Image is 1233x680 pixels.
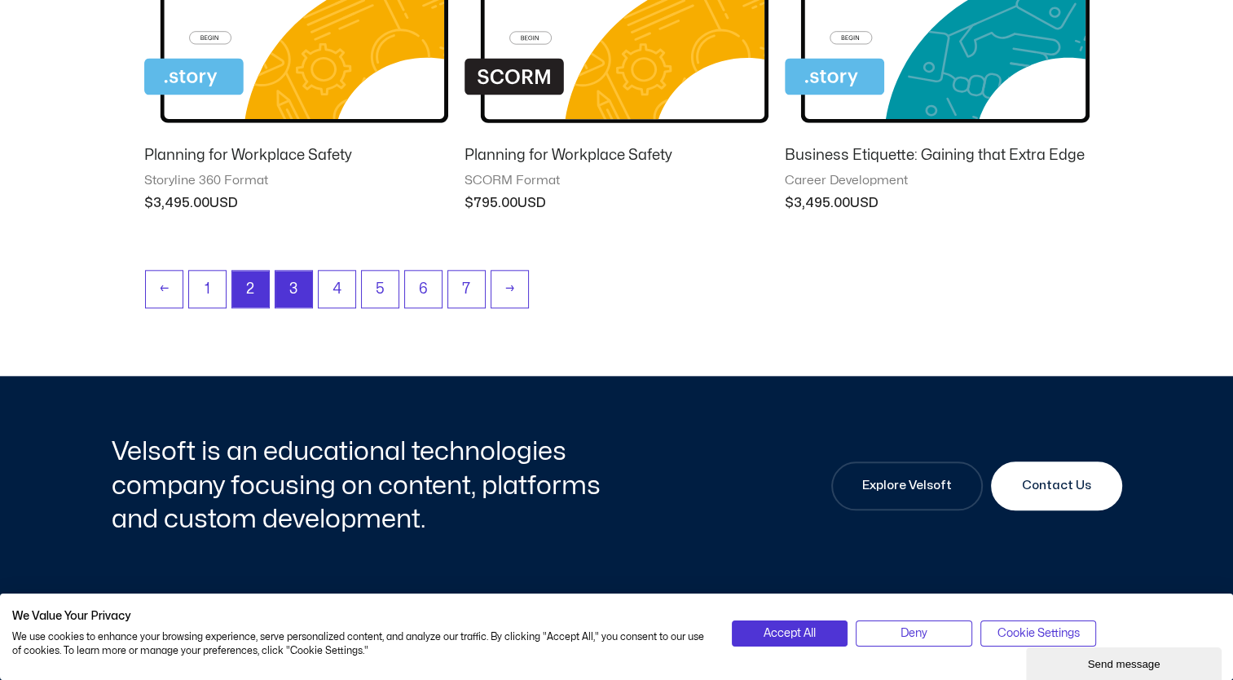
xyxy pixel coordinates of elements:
[448,271,485,307] a: Page 7
[764,625,816,642] span: Accept All
[465,196,473,210] span: $
[785,173,1089,189] span: Career Development
[144,146,448,165] h2: Planning for Workplace Safety
[146,271,183,307] a: ←
[144,146,448,172] a: Planning for Workplace Safety
[862,476,952,496] span: Explore Velsoft
[785,146,1089,172] a: Business Etiquette: Gaining that Extra Edge
[144,173,448,189] span: Storyline 360 Format
[319,271,355,307] a: Page 4
[465,173,768,189] span: SCORM Format
[785,146,1089,165] h2: Business Etiquette: Gaining that Extra Edge
[831,461,983,510] a: Explore Velsoft
[144,196,209,210] bdi: 3,495.00
[189,271,226,307] a: Page 1
[785,196,794,210] span: $
[362,271,399,307] a: Page 5
[997,625,1080,642] span: Cookie Settings
[980,620,1097,647] button: Adjust cookie preferences
[491,271,528,307] a: →
[901,625,927,642] span: Deny
[112,435,613,536] h2: Velsoft is an educational technologies company focusing on content, platforms and custom developm...
[732,620,848,647] button: Accept all cookies
[465,196,517,210] bdi: 795.00
[465,146,768,172] a: Planning for Workplace Safety
[856,620,972,647] button: Deny all cookies
[465,146,768,165] h2: Planning for Workplace Safety
[144,196,153,210] span: $
[1022,476,1091,496] span: Contact Us
[405,271,442,307] a: Page 6
[12,609,707,624] h2: We Value Your Privacy
[991,461,1122,510] a: Contact Us
[144,270,1090,316] nav: Product Pagination
[12,630,707,658] p: We use cookies to enhance your browsing experience, serve personalized content, and analyze our t...
[232,271,269,307] span: Page 2
[275,271,312,307] a: Page 3
[1026,644,1225,680] iframe: chat widget
[785,196,850,210] bdi: 3,495.00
